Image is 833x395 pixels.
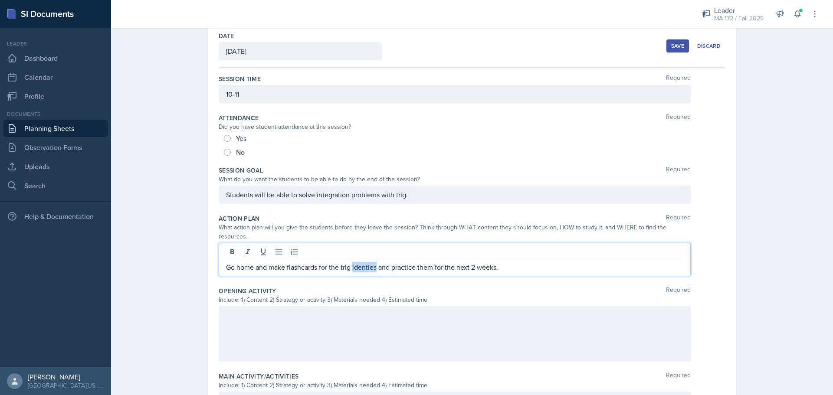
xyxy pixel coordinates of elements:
[666,287,691,295] span: Required
[3,40,108,48] div: Leader
[219,372,298,381] label: Main Activity/Activities
[714,14,764,23] div: MA 172 / Fall 2025
[697,42,721,49] div: Discard
[219,381,691,390] div: Include: 1) Content 2) Strategy or activity 3) Materials needed 4) Estimated time
[219,175,691,184] div: What do you want the students to be able to do by the end of the session?
[219,287,276,295] label: Opening Activity
[3,120,108,137] a: Planning Sheets
[3,69,108,86] a: Calendar
[666,75,691,83] span: Required
[666,39,689,52] button: Save
[236,148,245,157] span: No
[226,189,683,200] p: Students will be able to solve integration problems with trig.
[3,139,108,156] a: Observation Forms
[666,114,691,122] span: Required
[219,223,691,241] div: What action plan will you give the students before they leave the session? Think through WHAT con...
[714,5,764,16] div: Leader
[219,122,691,131] div: Did you have student attendance at this session?
[3,88,108,105] a: Profile
[226,262,683,272] p: Go home and make flashcards for the trig identies and practice them for the next 2 weeks.
[666,166,691,175] span: Required
[219,32,234,40] label: Date
[219,114,259,122] label: Attendance
[692,39,725,52] button: Discard
[219,166,263,175] label: Session Goal
[219,214,260,223] label: Action Plan
[666,372,691,381] span: Required
[226,89,683,99] p: 10-11
[3,158,108,175] a: Uploads
[3,110,108,118] div: Documents
[3,49,108,67] a: Dashboard
[236,134,246,143] span: Yes
[3,177,108,194] a: Search
[671,42,684,49] div: Save
[28,381,104,390] div: [GEOGRAPHIC_DATA][US_STATE] in [GEOGRAPHIC_DATA]
[28,372,104,381] div: [PERSON_NAME]
[219,295,691,304] div: Include: 1) Content 2) Strategy or activity 3) Materials needed 4) Estimated time
[666,214,691,223] span: Required
[219,75,261,83] label: Session Time
[3,208,108,225] div: Help & Documentation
